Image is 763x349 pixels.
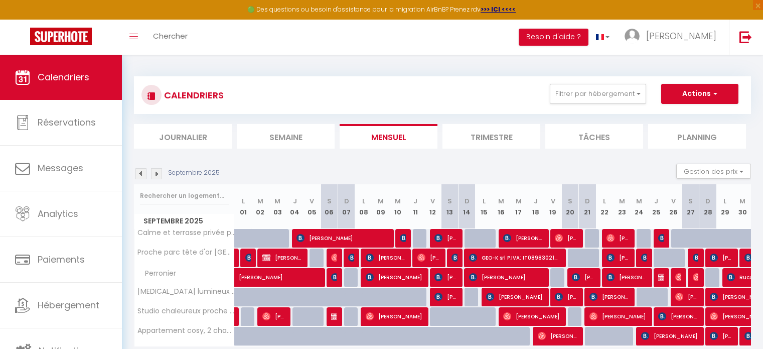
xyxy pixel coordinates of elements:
[451,248,457,267] span: [PERSON_NAME]
[459,184,476,229] th: 14
[145,20,195,55] a: Chercher
[493,184,510,229] th: 16
[162,84,224,106] h3: CALENDRIERS
[682,184,699,229] th: 27
[348,248,354,267] span: [PERSON_NAME]
[400,228,405,248] span: [PERSON_NAME]
[723,196,726,206] abbr: L
[321,184,338,229] th: 06
[38,71,89,83] span: Calendriers
[481,5,516,14] a: >>> ICI <<<<
[510,184,527,229] th: 17
[168,168,220,178] p: Septembre 2025
[395,196,401,206] abbr: M
[641,248,647,267] span: CABINET SLF
[366,307,422,326] span: [PERSON_NAME]
[378,196,384,206] abbr: M
[262,307,285,326] span: [PERSON_NAME]
[245,248,251,267] span: [PERSON_NAME]
[710,248,732,267] span: [PERSON_NAME]
[544,184,561,229] th: 19
[293,196,297,206] abbr: J
[262,248,302,267] span: [PERSON_NAME]
[503,307,560,326] span: [PERSON_NAME]
[654,196,658,206] abbr: J
[568,196,572,206] abbr: S
[661,84,738,104] button: Actions
[153,31,188,41] span: Chercher
[441,184,458,229] th: 13
[366,248,405,267] span: [PERSON_NAME]
[516,196,522,206] abbr: M
[483,196,486,206] abbr: L
[274,196,280,206] abbr: M
[134,124,232,149] li: Journalier
[242,196,245,206] abbr: L
[675,268,681,287] span: [PERSON_NAME]
[619,196,625,206] abbr: M
[739,31,752,43] img: logout
[136,229,236,237] span: Calme et terrasse privée près de [GEOGRAPHIC_DATA]
[693,268,698,287] span: [PERSON_NAME]
[442,124,540,149] li: Trimestre
[252,184,269,229] th: 02
[257,196,263,206] abbr: M
[331,268,337,287] span: [PERSON_NAME]
[699,184,716,229] th: 28
[136,307,236,315] span: Studio chaleureux proche métroB
[671,196,676,206] abbr: V
[641,326,698,345] span: [PERSON_NAME]
[693,248,698,267] span: [PERSON_NAME]-coquard
[235,249,240,268] a: [PERSON_NAME]
[519,29,588,46] button: Besoin d'aide ?
[527,184,544,229] th: 18
[498,196,504,206] abbr: M
[551,196,555,206] abbr: V
[613,184,630,229] th: 23
[606,268,646,287] span: [PERSON_NAME]
[286,184,303,229] th: 04
[434,228,457,248] span: [PERSON_NAME]
[579,184,596,229] th: 21
[676,164,751,179] button: Gestion des prix
[596,184,613,229] th: 22
[310,196,314,206] abbr: V
[625,29,640,44] img: ...
[372,184,389,229] th: 09
[469,248,560,267] span: GEO-K srl P.IVA: IT08983021000 [STREET_ADDRESS] - IT Codice destinatario: BA6ET11
[417,248,440,267] span: [PERSON_NAME] Del [PERSON_NAME]
[269,184,286,229] th: 03
[430,196,435,206] abbr: V
[658,307,698,326] span: [PERSON_NAME]
[688,196,693,206] abbr: S
[338,184,355,229] th: 07
[534,196,538,206] abbr: J
[469,268,543,287] span: [PERSON_NAME]
[589,307,646,326] span: [PERSON_NAME]
[434,287,457,306] span: [PERSON_NAME]
[327,196,332,206] abbr: S
[589,287,629,306] span: [PERSON_NAME] [PERSON_NAME]
[38,299,99,311] span: Hébergement
[555,228,577,248] span: [PERSON_NAME]
[30,28,92,45] img: Super Booking
[561,184,578,229] th: 20
[631,184,648,229] th: 24
[648,124,746,149] li: Planning
[734,184,751,229] th: 30
[572,268,594,287] span: [PERSON_NAME]
[136,268,179,279] span: Perronier
[636,196,642,206] abbr: M
[434,268,457,287] span: [PERSON_NAME]
[486,287,543,306] span: [PERSON_NAME]
[658,268,664,287] span: [PERSON_NAME]
[303,184,321,229] th: 05
[355,184,372,229] th: 08
[38,116,96,129] span: Réservations
[140,187,229,205] input: Rechercher un logement...
[362,196,365,206] abbr: L
[136,249,236,256] span: Proche parc tête d'or [GEOGRAPHIC_DATA]
[331,307,337,326] span: [PERSON_NAME]
[705,196,710,206] abbr: D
